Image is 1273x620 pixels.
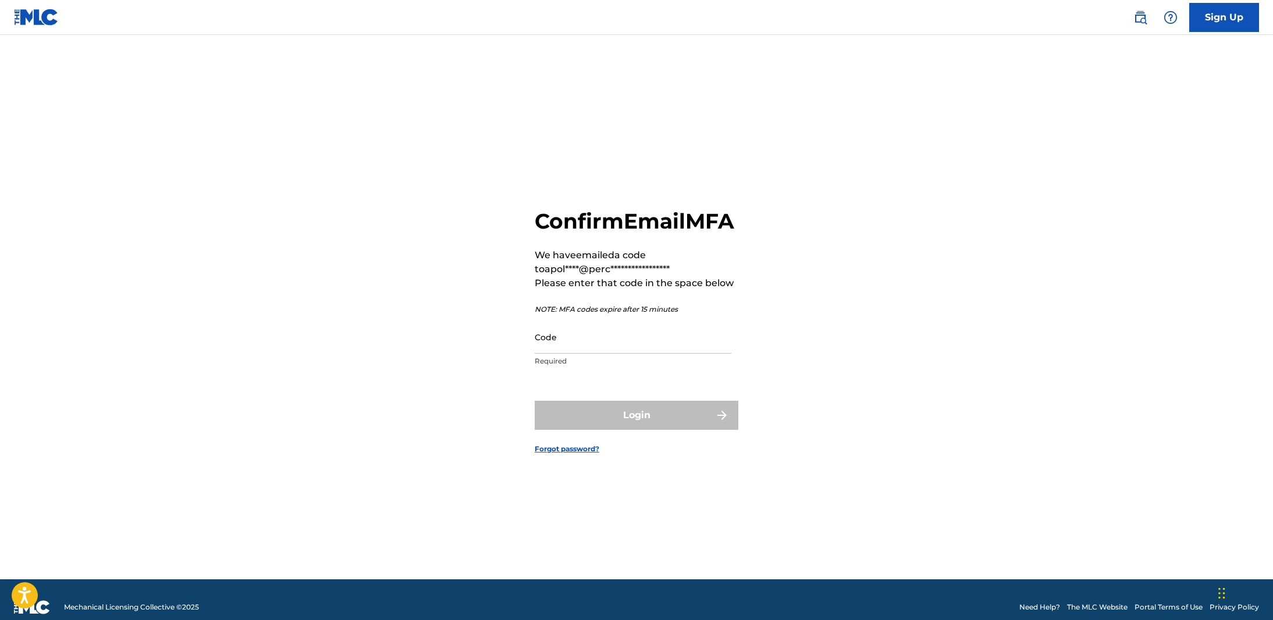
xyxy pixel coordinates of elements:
[535,356,731,366] p: Required
[1019,602,1060,612] a: Need Help?
[1215,564,1273,620] iframe: Chat Widget
[1218,576,1225,611] div: Drag
[535,208,738,234] h2: Confirm Email MFA
[1164,10,1178,24] img: help
[14,600,50,614] img: logo
[1189,3,1259,32] a: Sign Up
[1135,602,1203,612] a: Portal Terms of Use
[535,304,738,315] p: NOTE: MFA codes expire after 15 minutes
[1133,10,1147,24] img: search
[1129,6,1152,29] a: Public Search
[64,602,199,612] span: Mechanical Licensing Collective © 2025
[1210,602,1259,612] a: Privacy Policy
[1159,6,1182,29] div: Help
[535,276,738,290] p: Please enter that code in the space below
[1067,602,1128,612] a: The MLC Website
[535,444,599,454] a: Forgot password?
[14,9,59,26] img: MLC Logo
